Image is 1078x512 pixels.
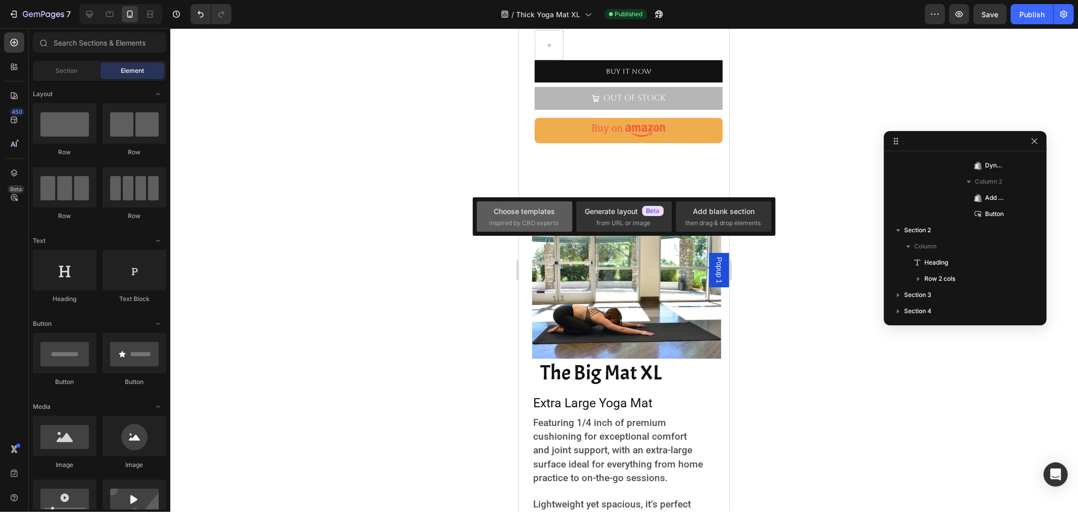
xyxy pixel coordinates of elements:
span: Section [56,66,78,75]
div: Row [103,148,166,157]
span: Save [982,10,999,19]
span: Element [121,66,144,75]
span: Button [33,319,52,328]
div: Add blank section [693,206,755,217]
div: Row [33,148,97,157]
div: Beta [8,185,24,193]
div: Open Intercom Messenger [1044,462,1068,487]
span: Row 2 cols [924,274,955,284]
div: Button [103,377,166,387]
span: Section 3 [904,290,931,300]
div: Image [33,460,97,470]
div: Button [33,377,97,387]
span: Toggle open [150,399,166,415]
span: Section 4 [904,306,931,316]
span: Lightweight yet spacious, it’s perfect for yogis of all levels. [14,470,172,495]
span: Column 2 [975,177,1002,187]
span: Toggle open [150,316,166,332]
span: Column [914,241,936,251]
span: Thick Yoga Mat XL [517,9,581,20]
span: / [512,9,514,20]
span: Dynamic Checkout [985,160,1004,170]
div: Image [103,460,166,470]
div: Heading [33,294,97,304]
div: Publish [1019,9,1045,20]
div: 450 [10,108,24,116]
span: from URL or image [596,219,650,228]
iframe: Design area [519,28,729,512]
span: Toggle open [150,233,166,249]
div: Text Block [103,294,166,304]
span: Text [33,236,45,245]
span: Published [615,10,643,19]
p: 7 [66,8,71,20]
span: then drag & drop elements [685,219,761,228]
div: Row [103,211,166,221]
button: Publish [1011,4,1053,24]
span: Button [985,209,1004,219]
span: Heading [924,258,948,268]
span: Section 2 [904,225,931,235]
span: Toggle open [150,86,166,102]
button: Save [973,4,1007,24]
button: 7 [4,4,75,24]
div: Undo/Redo [191,4,231,24]
span: Add to Cart [985,193,1004,203]
input: Search Sections & Elements [33,32,166,53]
div: Row [33,211,97,221]
span: Media [33,402,51,411]
span: Layout [33,90,53,99]
div: Generate layout [585,206,664,217]
span: inspired by CRO experts [489,219,558,228]
div: Choose templates [494,206,555,217]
